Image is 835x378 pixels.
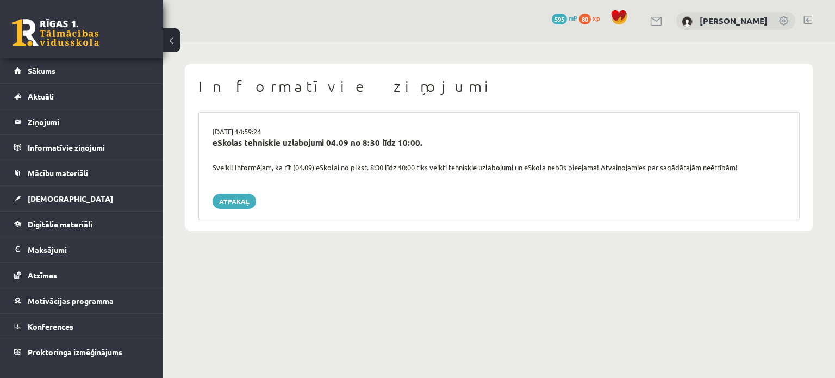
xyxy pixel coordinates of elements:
a: Proktoringa izmēģinājums [14,339,149,364]
span: Proktoringa izmēģinājums [28,347,122,357]
a: 595 mP [552,14,577,22]
a: Rīgas 1. Tālmācības vidusskola [12,19,99,46]
span: Atzīmes [28,270,57,280]
span: Digitālie materiāli [28,219,92,229]
legend: Ziņojumi [28,109,149,134]
a: Konferences [14,314,149,339]
a: Ziņojumi [14,109,149,134]
div: Sveiki! Informējam, ka rīt (04.09) eSkolai no plkst. 8:30 līdz 10:00 tiks veikti tehniskie uzlabo... [204,162,794,173]
a: Aktuāli [14,84,149,109]
a: Maksājumi [14,237,149,262]
span: Konferences [28,321,73,331]
a: Sākums [14,58,149,83]
span: 595 [552,14,567,24]
span: [DEMOGRAPHIC_DATA] [28,194,113,203]
legend: Informatīvie ziņojumi [28,135,149,160]
h1: Informatīvie ziņojumi [198,77,800,96]
a: [PERSON_NAME] [700,15,768,26]
a: 80 xp [579,14,605,22]
a: Digitālie materiāli [14,212,149,237]
legend: Maksājumi [28,237,149,262]
span: Mācību materiāli [28,168,88,178]
a: Mācību materiāli [14,160,149,185]
img: Kristīne Vītola [682,16,693,27]
span: Motivācijas programma [28,296,114,306]
span: xp [593,14,600,22]
a: Atpakaļ [213,194,256,209]
span: 80 [579,14,591,24]
div: [DATE] 14:59:24 [204,126,794,137]
a: Informatīvie ziņojumi [14,135,149,160]
a: Motivācijas programma [14,288,149,313]
span: Aktuāli [28,91,54,101]
span: mP [569,14,577,22]
a: Atzīmes [14,263,149,288]
span: Sākums [28,66,55,76]
div: eSkolas tehniskie uzlabojumi 04.09 no 8:30 līdz 10:00. [213,137,786,149]
a: [DEMOGRAPHIC_DATA] [14,186,149,211]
